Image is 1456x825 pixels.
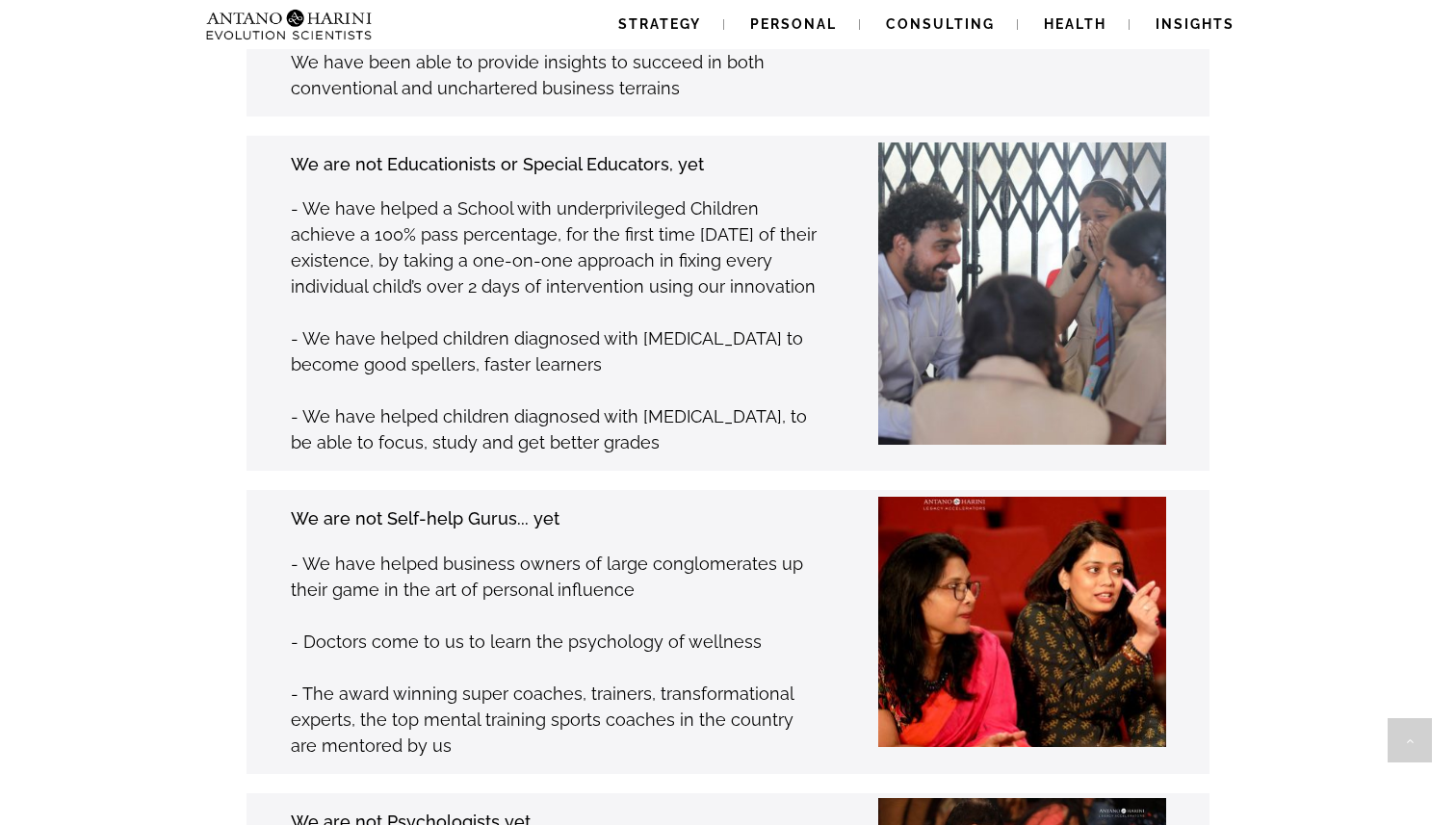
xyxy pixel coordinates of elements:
[291,551,818,603] p: - We have helped business owners of large conglomerates up their game in the art of personal infl...
[291,49,818,101] p: We have been able to provide insights to succeed in both conventional and unchartered business te...
[291,681,818,759] p: - The award winning super coaches, trainers, transformational experts, the top mental training sp...
[878,496,1166,784] img: Chandrika-Jessica
[291,508,559,529] strong: We are not Self-help Gurus... yet
[886,16,995,32] span: Consulting
[754,142,1209,446] img: School
[291,629,818,655] p: - Doctors come to us to learn the psychology of wellness
[1156,16,1235,32] span: Insights
[750,16,837,32] span: Personal
[291,325,818,377] p: - We have helped children diagnosed with [MEDICAL_DATA] to become good spellers, faster learners
[291,154,704,174] strong: We are not Educationists or Special Educators, yet
[291,195,818,299] p: - We have helped a School with underprivileged Children achieve a 100% pass percentage, for the f...
[291,403,818,455] p: - We have helped children diagnosed with [MEDICAL_DATA], to be able to focus, study and get bette...
[1044,16,1106,32] span: Health
[618,16,701,32] span: Strategy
